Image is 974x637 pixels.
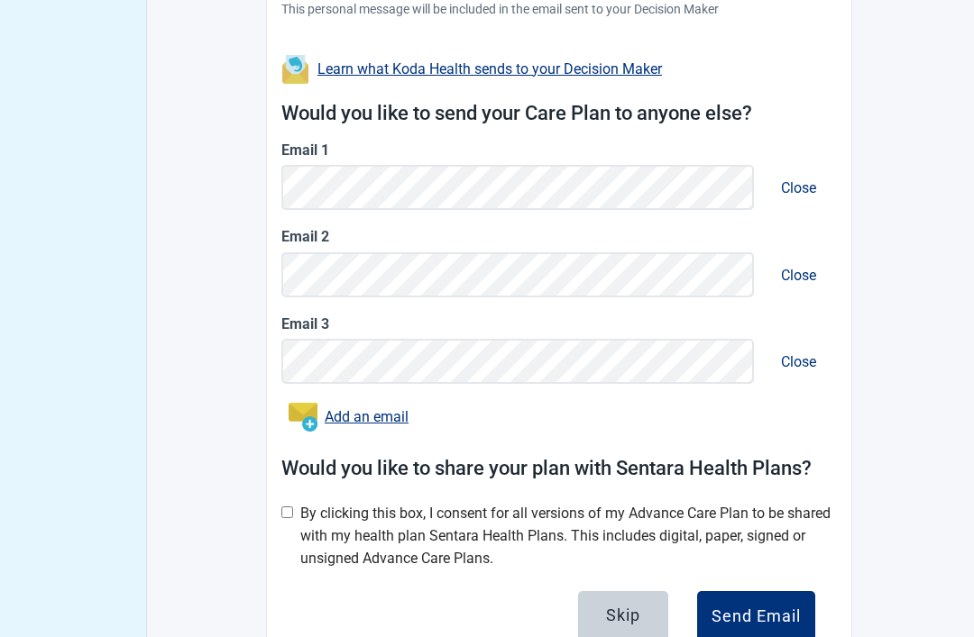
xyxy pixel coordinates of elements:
label: Email 2 [281,225,837,248]
h1: Would you like to send your Care Plan to anyone else? [281,98,837,130]
button: Remove [761,161,836,214]
div: By clicking this box, I consent for all versions of my Advance Care Plan to be shared with my hea... [300,502,837,569]
div: Send Email [712,607,801,625]
img: Learn what Koda Health sends to your Decision Maker [281,55,310,84]
div: Skip [606,605,640,623]
button: Add an email [281,396,416,439]
h1: Would you like to share your plan with Sentara Health Plans? [281,453,837,485]
button: Close [767,336,831,387]
button: Close [767,162,831,214]
button: Remove [761,335,836,388]
img: Add an email [289,403,317,432]
label: Email 1 [281,139,837,161]
a: Add an email [325,405,409,428]
a: Learn what Koda Health sends to your Decision Maker [317,60,662,77]
label: Email 3 [281,313,837,335]
button: Close [767,250,831,301]
button: Remove [761,249,836,302]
